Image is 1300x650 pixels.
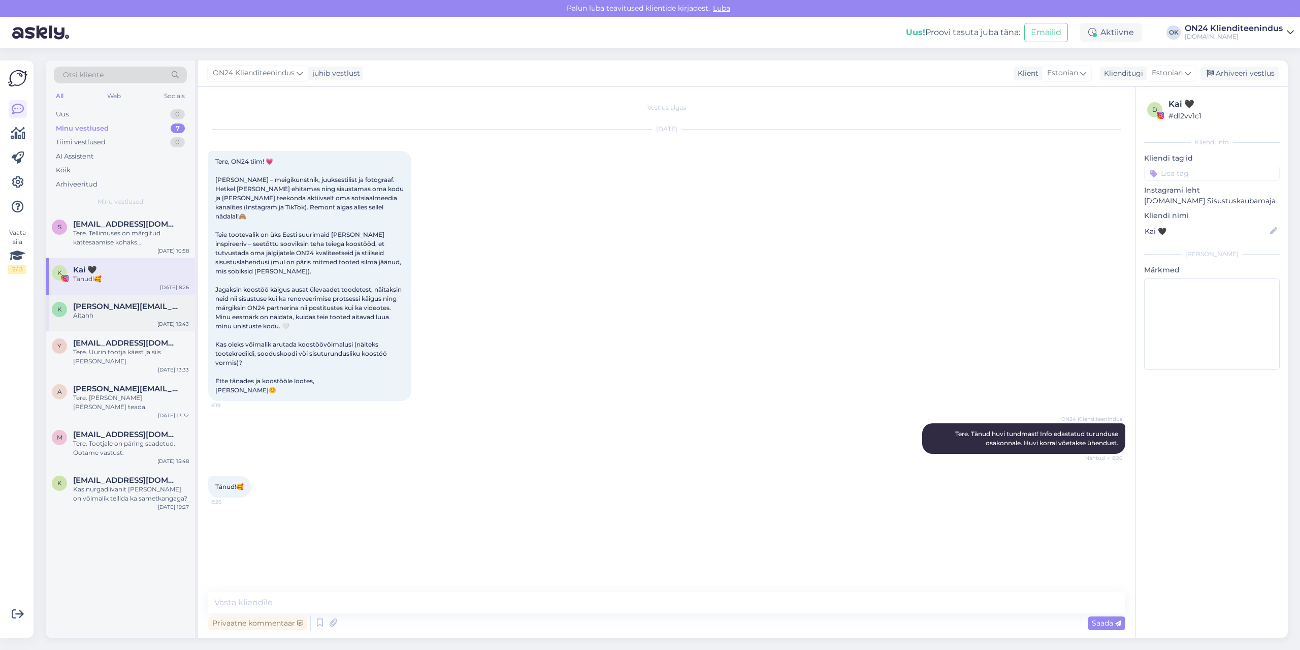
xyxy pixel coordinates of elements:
span: s [58,223,61,231]
span: Luba [710,4,733,13]
span: kairitlepp@gmail.com [73,476,179,485]
span: Tere, ON24 tiim! 💗 [PERSON_NAME] – meigikunstnik, juuksestilist ja fotograaf. Hetkel [PERSON_NAME... [215,158,405,394]
p: Instagrami leht [1144,185,1280,196]
div: [DATE] [208,125,1125,134]
span: Tere. Tänud huvi tundmast! Info edastatud turunduse osakonnale. Huvi korral võetakse ühendust. [955,430,1120,447]
div: Proovi tasuta juba täna: [906,26,1020,39]
div: Tere. Uurin tootja käest ja siis [PERSON_NAME]. [73,348,189,366]
div: Kliendi info [1144,138,1280,147]
div: Privaatne kommentaar [208,616,307,630]
input: Lisa tag [1144,166,1280,181]
div: Socials [162,89,187,103]
div: 2 / 3 [8,265,26,274]
div: [DATE] 10:58 [157,247,189,255]
div: Minu vestlused [56,123,109,134]
div: [DATE] 8:26 [160,284,189,291]
span: ON24 Klienditeenindus [213,68,295,79]
div: Aitähh [73,311,189,320]
div: # dl2vv1c1 [1168,110,1277,121]
div: Aktiivne [1080,23,1142,42]
span: m [57,434,62,441]
input: Lisa nimi [1145,226,1268,237]
div: 0 [170,137,185,147]
span: K [57,305,62,313]
span: k [57,479,62,487]
p: Kliendi nimi [1144,210,1280,221]
span: andrus.baumann@gmail.com [73,384,179,393]
span: d [1152,106,1157,113]
div: [DATE] 15:43 [157,320,189,328]
div: Web [105,89,123,103]
b: Uus! [906,27,925,37]
div: Kõik [56,165,71,175]
span: muthatha@mail.ru [73,430,179,439]
a: ON24 Klienditeenindus[DOMAIN_NAME] [1185,24,1294,41]
div: Tere. Tootjale on päring saadetud. Ootame vastust. [73,439,189,457]
span: Kai 🖤 [73,265,97,274]
div: Klienditugi [1100,68,1143,79]
span: Minu vestlused [97,197,143,206]
div: Tere. [PERSON_NAME] [PERSON_NAME] teada. [73,393,189,412]
span: Saada [1092,618,1121,628]
span: Kristjan-j@hotmail.com [73,302,179,311]
span: yanic6@gmail.com [73,338,179,348]
div: Arhiveeritud [56,179,97,190]
span: Otsi kliente [63,70,104,80]
div: Kai 🖤 [1168,98,1277,110]
div: Vestlus algas [208,103,1125,112]
div: OK [1166,25,1181,40]
div: Tänud!🥰 [73,274,189,284]
span: Tänud!🥰 [215,483,244,490]
span: simonsuuban@gmail.com [73,220,179,229]
span: ON24 Klienditeenindus [1061,415,1122,423]
img: Askly Logo [8,69,27,88]
div: All [54,89,66,103]
div: [DATE] 13:33 [158,366,189,374]
div: Kas nurgadiivanit [PERSON_NAME] on võimalik tellida ka sametkangaga? [73,485,189,503]
span: Estonian [1047,68,1078,79]
div: juhib vestlust [308,68,360,79]
div: Tiimi vestlused [56,137,106,147]
p: Märkmed [1144,265,1280,275]
div: Tere. Tellimuses on märgitud kättesaamise kohaks [GEOGRAPHIC_DATA] ladu. Teavitame, [PERSON_NAME]... [73,229,189,247]
span: 8:19 [211,401,249,409]
div: [DATE] 15:48 [157,457,189,465]
span: a [57,388,62,395]
p: Kliendi tag'id [1144,153,1280,164]
button: Emailid [1024,23,1068,42]
span: K [57,269,62,276]
div: [DATE] 19:27 [158,503,189,511]
div: AI Assistent [56,151,93,162]
div: [PERSON_NAME] [1144,250,1280,259]
div: [DOMAIN_NAME] [1185,33,1283,41]
div: ON24 Klienditeenindus [1185,24,1283,33]
span: y [57,342,61,350]
div: Vaata siia [8,228,26,274]
div: [DATE] 13:32 [158,412,189,419]
span: Nähtud ✓ 8:26 [1084,454,1122,462]
span: Estonian [1152,68,1183,79]
div: 0 [170,109,185,119]
div: 7 [171,123,185,134]
div: Uus [56,109,69,119]
p: [DOMAIN_NAME] Sisustuskaubamaja [1144,196,1280,206]
span: 8:26 [211,498,249,506]
div: Arhiveeri vestlus [1200,67,1279,80]
div: Klient [1014,68,1038,79]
